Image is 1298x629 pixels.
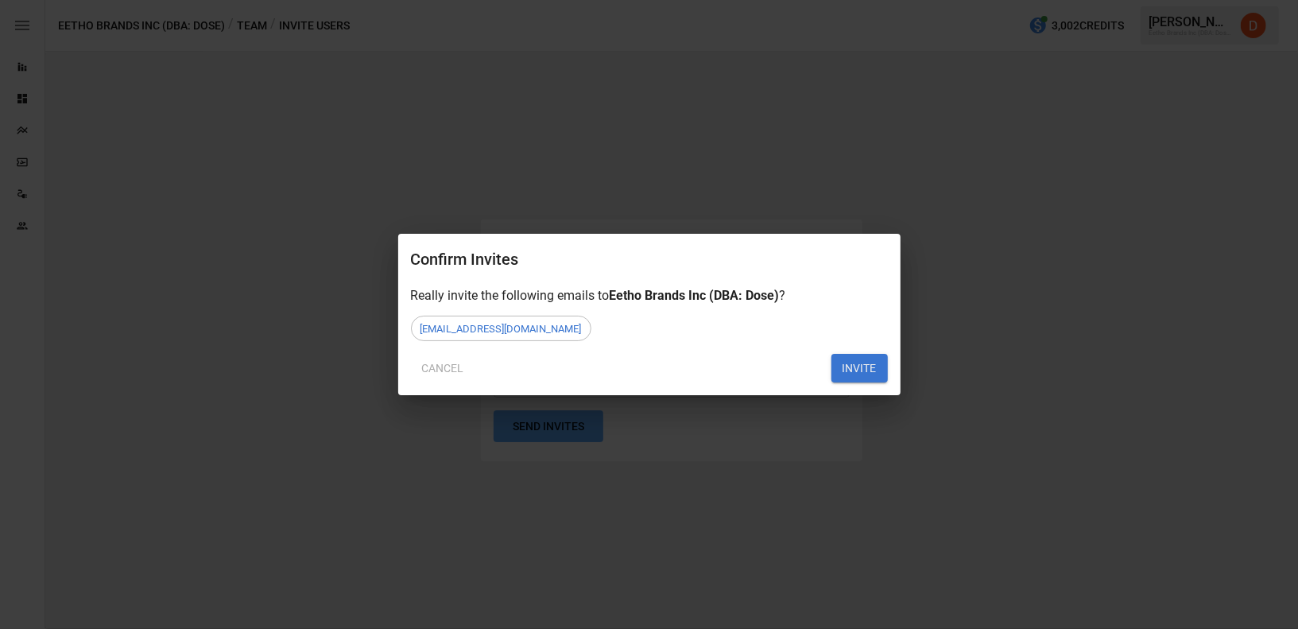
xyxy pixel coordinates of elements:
h2: Confirm Invites [411,247,888,288]
span: [EMAIL_ADDRESS][DOMAIN_NAME] [412,323,591,335]
div: Really invite the following emails to ? [411,288,888,303]
button: Cancel [411,354,475,382]
button: INVITE [831,354,888,382]
span: Eetho Brands Inc (DBA: Dose) [610,288,780,303]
